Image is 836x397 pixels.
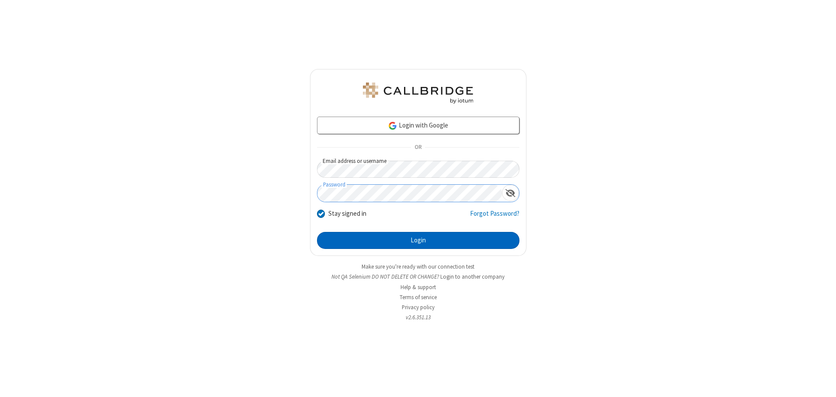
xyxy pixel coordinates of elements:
button: Login to another company [440,273,505,281]
input: Password [317,185,502,202]
a: Help & support [401,283,436,291]
img: google-icon.png [388,121,397,131]
a: Privacy policy [402,304,435,311]
li: Not QA Selenium DO NOT DELETE OR CHANGE? [310,273,526,281]
label: Stay signed in [328,209,366,219]
a: Forgot Password? [470,209,519,225]
span: OR [411,142,425,154]
button: Login [317,232,519,249]
a: Terms of service [400,293,437,301]
a: Make sure you're ready with our connection test [362,263,474,270]
a: Login with Google [317,117,519,134]
img: QA Selenium DO NOT DELETE OR CHANGE [361,83,475,104]
input: Email address or username [317,161,519,178]
div: Show password [502,185,519,201]
li: v2.6.351.13 [310,313,526,321]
